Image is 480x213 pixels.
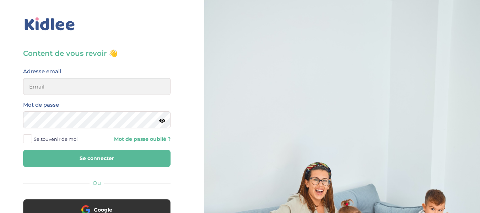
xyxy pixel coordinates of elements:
[23,78,171,95] input: Email
[23,48,171,58] h3: Content de vous revoir 👋
[102,136,171,143] a: Mot de passe oublié ?
[34,134,78,144] span: Se souvenir de moi
[23,150,171,167] button: Se connecter
[23,16,76,32] img: logo_kidlee_bleu
[23,100,59,110] label: Mot de passe
[93,180,101,186] span: Ou
[23,67,61,76] label: Adresse email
